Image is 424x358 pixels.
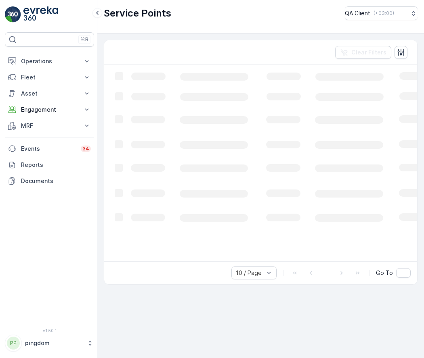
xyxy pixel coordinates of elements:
span: v 1.50.1 [5,328,94,333]
button: Engagement [5,102,94,118]
p: Service Points [104,7,171,20]
a: Documents [5,173,94,189]
p: MRF [21,122,78,130]
p: Asset [21,89,78,98]
button: Fleet [5,69,94,85]
p: Events [21,145,76,153]
button: MRF [5,118,94,134]
img: logo [5,6,21,23]
button: Clear Filters [335,46,391,59]
p: Operations [21,57,78,65]
p: Clear Filters [351,48,386,56]
a: Events34 [5,141,94,157]
p: ( +03:00 ) [374,10,394,17]
p: Reports [21,161,91,169]
button: Operations [5,53,94,69]
p: Engagement [21,106,78,114]
span: Go To [376,269,393,277]
p: pingdom [25,339,83,347]
p: Documents [21,177,91,185]
div: PP [7,337,20,350]
img: logo_light-DOdMpM7g.png [23,6,58,23]
p: QA Client [345,9,370,17]
a: Reports [5,157,94,173]
button: PPpingdom [5,335,94,352]
p: 34 [82,146,89,152]
p: ⌘B [80,36,88,43]
p: Fleet [21,73,78,81]
button: QA Client(+03:00) [345,6,418,20]
button: Asset [5,85,94,102]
